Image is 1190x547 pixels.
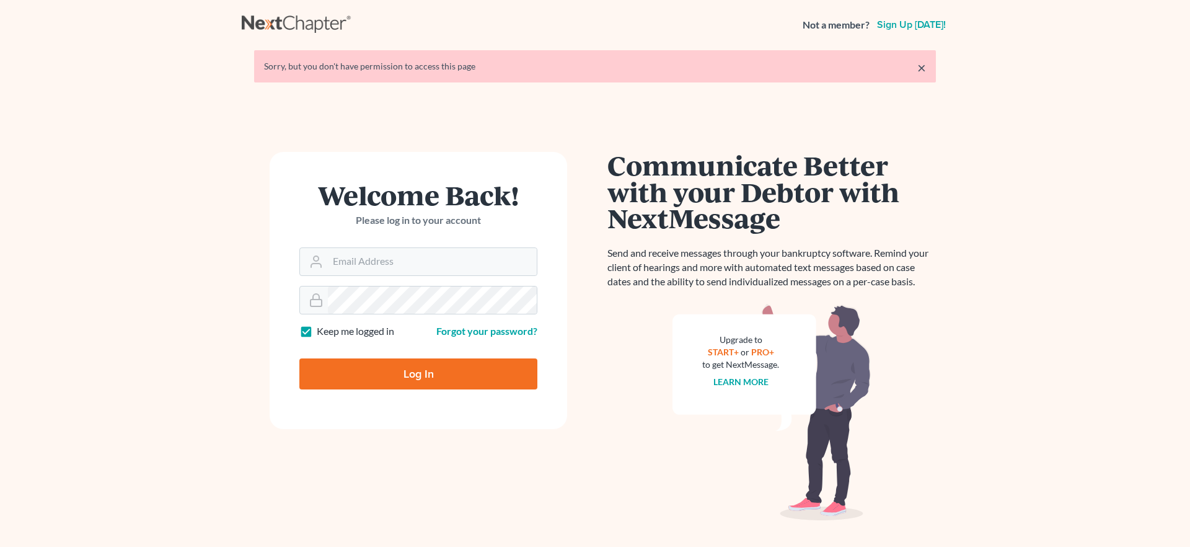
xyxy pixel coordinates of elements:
p: Please log in to your account [299,213,537,228]
a: START+ [708,347,739,357]
strong: Not a member? [803,18,870,32]
input: Log In [299,358,537,389]
span: or [741,347,749,357]
p: Send and receive messages through your bankruptcy software. Remind your client of hearings and mo... [607,246,936,289]
input: Email Address [328,248,537,275]
a: × [917,60,926,75]
a: Forgot your password? [436,325,537,337]
a: Sign up [DATE]! [875,20,948,30]
div: Upgrade to [702,334,779,346]
img: nextmessage_bg-59042aed3d76b12b5cd301f8e5b87938c9018125f34e5fa2b7a6b67550977c72.svg [672,304,871,521]
label: Keep me logged in [317,324,394,339]
div: to get NextMessage. [702,358,779,371]
a: Learn more [713,376,769,387]
div: Sorry, but you don't have permission to access this page [264,60,926,73]
a: PRO+ [751,347,774,357]
h1: Communicate Better with your Debtor with NextMessage [607,152,936,231]
h1: Welcome Back! [299,182,537,208]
